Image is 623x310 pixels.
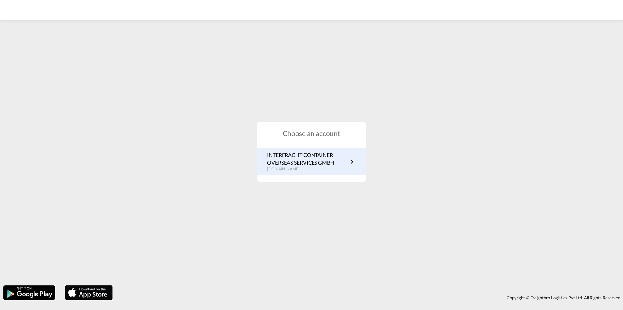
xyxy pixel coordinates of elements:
[267,151,348,166] p: INTERFRACHT CONTAINER OVERSEAS SERVICES GMBH
[64,285,113,301] img: apple.png
[116,292,623,303] div: Copyright © Freightbro Logistics Pvt Ltd. All Rights Reserved
[348,158,356,166] md-icon: icon-chevron-right
[267,151,356,172] a: INTERFRACHT CONTAINER OVERSEAS SERVICES GMBH[DOMAIN_NAME]
[257,128,366,138] h1: Choose an account
[3,285,56,301] img: google.png
[267,166,348,172] p: [DOMAIN_NAME]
